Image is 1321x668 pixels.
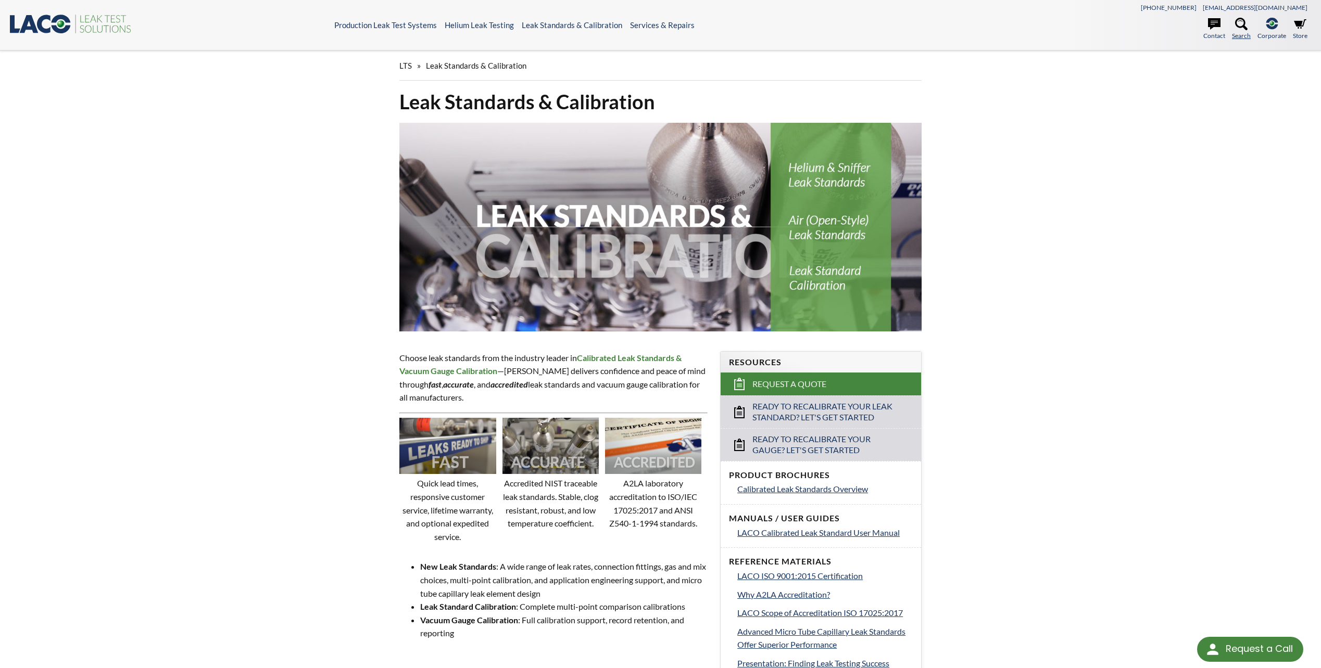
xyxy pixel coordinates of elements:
strong: New Leak Standards [420,561,496,571]
a: [PHONE_NUMBER] [1141,4,1197,11]
span: Ready to Recalibrate Your Gauge? Let's Get Started [752,434,892,456]
a: Contact [1203,18,1225,41]
span: Leak Standards & Calibration [426,61,526,70]
a: Ready to Recalibrate Your Leak Standard? Let's Get Started [721,395,921,428]
a: Services & Repairs [630,20,695,30]
span: Why A2LA Accreditation? [737,589,830,599]
li: : Full calibration support, record retention, and reporting [420,613,708,640]
div: » [399,51,921,81]
a: Advanced Micro Tube Capillary Leak Standards Offer Superior Performance [737,625,913,651]
a: LACO ISO 9001:2015 Certification [737,569,913,583]
h4: Product Brochures [729,470,913,481]
span: LACO Scope of Accreditation ISO 17025:2017 [737,608,903,618]
strong: Vacuum Gauge Calibration [420,615,518,625]
img: round button [1204,641,1221,658]
span: Advanced Micro Tube Capillary Leak Standards Offer Superior Performance [737,626,905,650]
span: LACO Calibrated Leak Standard User Manual [737,528,900,537]
a: Store [1293,18,1307,41]
p: Accredited NIST traceable leak standards. Stable, clog resistant, robust, and low temperature coe... [502,477,599,530]
span: Calibrated Leak Standards Overview [737,484,868,494]
img: Leak Standards & Calibration header [399,123,921,331]
div: Request a Call [1226,637,1293,661]
a: LACO Calibrated Leak Standard User Manual [737,526,913,539]
h1: Leak Standards & Calibration [399,89,921,114]
p: Choose leak standards from the industry leader in —[PERSON_NAME] delivers confidence and peace of... [399,351,708,404]
a: Helium Leak Testing [445,20,514,30]
li: : A wide range of leak rates, connection fittings, gas and mix choices, multi-point calibration, ... [420,560,708,600]
img: Image showing the word FAST overlaid on it [399,418,496,474]
strong: Leak Standard Calibration [420,601,516,611]
a: Leak Standards & Calibration [522,20,622,30]
span: Corporate [1257,31,1286,41]
p: A2LA laboratory accreditation to ISO/IEC 17025:2017 and ANSI Z540-1-1994 standards. [605,477,701,530]
a: Why A2LA Accreditation? [737,588,913,601]
span: LACO ISO 9001:2015 Certification [737,571,863,581]
h4: Resources [729,357,913,368]
p: Quick lead times, responsive customer service, lifetime warranty, and optional expedited service. [399,477,496,543]
span: Request a Quote [752,379,826,390]
em: fast [429,379,442,389]
a: Search [1232,18,1251,41]
a: Calibrated Leak Standards Overview [737,482,913,496]
strong: accurate [443,379,474,389]
span: LTS [399,61,412,70]
h4: Manuals / User Guides [729,513,913,524]
a: LACO Scope of Accreditation ISO 17025:2017 [737,606,913,620]
li: : Complete multi-point comparison calibrations [420,600,708,613]
img: Image showing the word ACCURATE overlaid on it [502,418,599,474]
h4: Reference Materials [729,556,913,567]
span: Ready to Recalibrate Your Leak Standard? Let's Get Started [752,401,892,423]
a: Ready to Recalibrate Your Gauge? Let's Get Started [721,428,921,461]
em: accredited [490,379,528,389]
div: Request a Call [1197,637,1303,662]
img: Image showing the word ACCREDITED overlaid on it [605,418,701,474]
a: [EMAIL_ADDRESS][DOMAIN_NAME] [1203,4,1307,11]
a: Request a Quote [721,372,921,395]
a: Production Leak Test Systems [334,20,437,30]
